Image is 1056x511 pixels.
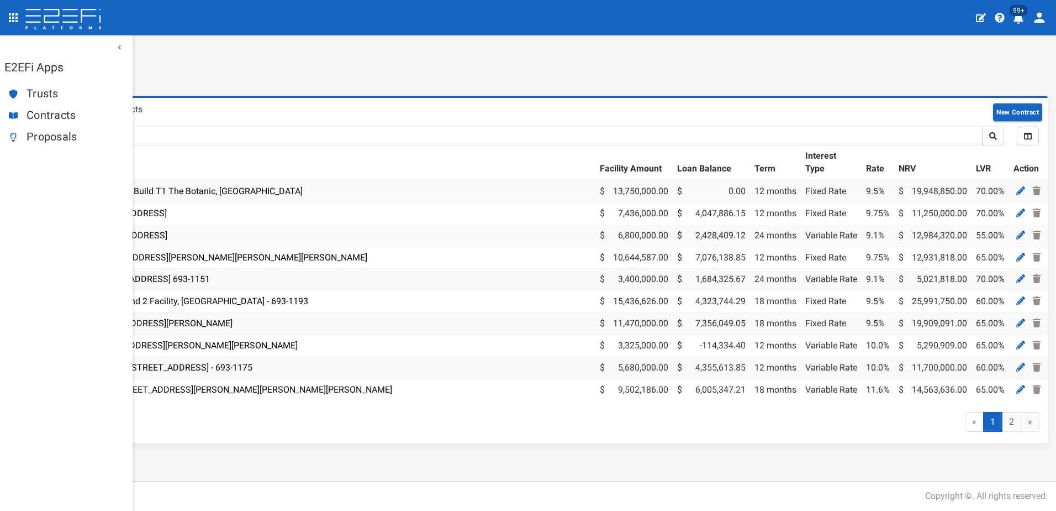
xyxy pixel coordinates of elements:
td: 25,991,750.00 [894,291,971,313]
div: Copyright ©. All rights reserved. [925,490,1048,503]
a: BIRD0007 - BIH3 House Build T1 The Botanic, [GEOGRAPHIC_DATA] [40,186,303,196]
td: 65.00% [971,313,1009,335]
td: 18 months [750,313,801,335]
td: 12 months [750,335,801,357]
td: 2,428,409.12 [673,225,750,247]
td: 65.00% [971,247,1009,269]
td: 6,005,347.21 [673,379,750,400]
a: » [1021,412,1039,432]
td: 9.5% [862,313,894,335]
a: Delete Contract [1030,316,1043,330]
td: 65.00% [971,379,1009,400]
td: Variable Rate [801,357,862,379]
td: 0.00 [673,180,750,202]
a: Delete Contract [1030,272,1043,286]
td: 3,400,000.00 [595,269,673,291]
a: SEQD0001- [STREET_ADDRESS][PERSON_NAME] [40,318,233,328]
td: 9.1% [862,269,894,291]
td: 4,047,886.15 [673,202,750,225]
a: BRID0001 - [STREET_ADDRESS][PERSON_NAME][PERSON_NAME] [40,340,298,351]
td: 9,502,186.00 [595,379,673,400]
td: 13,750,000.00 [595,180,673,202]
td: 12 months [750,202,801,225]
td: 19,909,091.00 [894,313,971,335]
td: -114,334.40 [673,335,750,357]
td: Fixed Rate [801,291,862,313]
td: 24 months [750,225,801,247]
th: Rate [862,145,894,180]
td: 6,800,000.00 [595,225,673,247]
td: 60.00% [971,357,1009,379]
th: NRV [894,145,971,180]
td: 11,700,000.00 [894,357,971,379]
span: Contracts [27,109,124,122]
td: 10.0% [862,357,894,379]
a: Delete Contract [1030,184,1043,198]
td: 11,250,000.00 [894,202,971,225]
th: Loan Balance [673,145,750,180]
td: 60.00% [971,291,1009,313]
a: Delete Contract [1030,338,1043,352]
td: 55.00% [971,225,1009,247]
td: 5,021,818.00 [894,269,971,291]
td: 70.00% [971,269,1009,291]
a: BIRD0006 - House & Land 2 Facility, [GEOGRAPHIC_DATA] - 693-1193 [40,296,308,306]
a: 2 [1002,412,1021,432]
td: 11.6% [862,379,894,400]
span: « [965,412,984,432]
td: 70.00% [971,180,1009,202]
td: 14,563,636.00 [894,379,971,400]
td: 18 months [750,379,801,400]
td: 65.00% [971,335,1009,357]
td: Variable Rate [801,225,862,247]
a: Delete Contract [1030,361,1043,374]
a: Delete Contract [1030,228,1043,242]
a: Delete Contract [1030,294,1043,308]
a: PEND0001 - 405 & [STREET_ADDRESS][PERSON_NAME][PERSON_NAME][PERSON_NAME] [40,384,392,395]
a: Delete Contract [1030,206,1043,220]
td: 7,076,138.85 [673,247,750,269]
th: LVR [971,145,1009,180]
td: 4,355,613.85 [673,357,750,379]
td: 70.00% [971,202,1009,225]
td: 12 months [750,180,801,202]
span: Proposals [27,131,124,143]
span: Trusts [27,87,124,100]
input: Loan name [40,127,983,145]
td: Variable Rate [801,379,862,400]
a: Delete Contract [1030,383,1043,397]
button: New Contract [993,103,1042,121]
td: 9.1% [862,225,894,247]
td: 3,325,000.00 [595,335,673,357]
th: Action [1009,145,1048,180]
td: 9.75% [862,247,894,269]
td: 10.0% [862,335,894,357]
td: 18 months [750,291,801,313]
td: 24 months [750,269,801,291]
a: BIRD0005 - Stage 7 - 1 [STREET_ADDRESS] - 693-1175 [40,362,252,373]
td: 12,984,320.00 [894,225,971,247]
td: 7,436,000.00 [595,202,673,225]
a: PENN0001 - [STREET_ADDRESS][PERSON_NAME][PERSON_NAME][PERSON_NAME] [40,252,367,263]
td: Fixed Rate [801,313,862,335]
th: Interest Type [801,145,862,180]
td: 15,436,626.00 [595,291,673,313]
td: 11,470,000.00 [595,313,673,335]
td: 9.5% [862,291,894,313]
td: 12,931,818.00 [894,247,971,269]
span: 1 [983,412,1002,432]
td: 5,290,909.00 [894,335,971,357]
td: Fixed Rate [801,180,862,202]
td: 12 months [750,247,801,269]
th: Term [750,145,801,180]
td: 7,356,049.05 [673,313,750,335]
td: 1,684,325.67 [673,269,750,291]
td: 5,680,000.00 [595,357,673,379]
td: 19,948,850.00 [894,180,971,202]
td: Fixed Rate [801,247,862,269]
td: 4,323,744.29 [673,291,750,313]
th: Name [35,145,595,180]
h1: Contracts [35,44,1048,58]
td: 12 months [750,357,801,379]
th: Facility Amount [595,145,673,180]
